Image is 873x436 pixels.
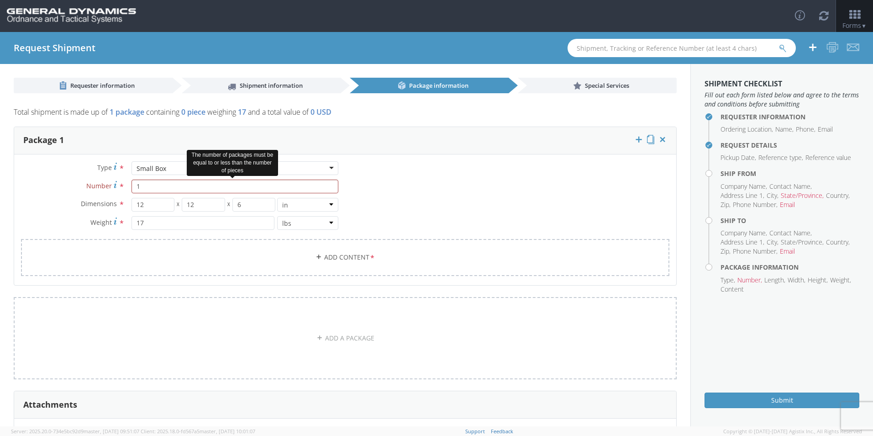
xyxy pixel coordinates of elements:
[830,276,851,285] li: Weight
[808,276,828,285] li: Height
[14,107,677,122] p: Total shipment is made up of containing weighing and a total value of
[720,170,859,177] h4: Ship From
[21,239,669,276] a: Add Content
[182,78,341,93] a: Shipment information
[720,264,859,271] h4: Package Information
[781,191,824,200] li: State/Province
[81,199,117,208] span: Dimensions
[842,21,867,30] span: Forms
[232,198,276,212] input: Height
[181,107,205,117] span: 0 piece
[720,238,764,247] li: Address Line 1
[90,218,112,227] span: Weight
[769,229,812,238] li: Contact Name
[733,200,778,209] li: Phone Number
[568,39,796,57] input: Shipment, Tracking or Reference Number (at least 4 chars)
[788,276,805,285] li: Width
[758,153,803,162] li: Reference type
[238,107,246,117] span: 17
[781,238,824,247] li: State/Province
[187,150,278,176] div: The number of packages must be equal to or less than the number of pieces
[720,191,764,200] li: Address Line 1
[705,80,859,88] h3: Shipment Checklist
[141,428,255,435] span: Client: 2025.18.0-fd567a5
[720,200,731,209] li: Zip
[174,198,182,212] span: X
[720,247,731,256] li: Zip
[775,125,794,134] li: Name
[182,198,225,212] input: Width
[805,153,851,162] li: Reference value
[491,428,513,435] a: Feedback
[826,191,850,200] li: Country
[720,125,773,134] li: Ordering Location
[737,276,762,285] li: Number
[240,81,303,90] span: Shipment information
[769,182,812,191] li: Contact Name
[225,198,232,212] span: X
[350,78,509,93] a: Package information
[131,198,175,212] input: Length
[723,428,862,435] span: Copyright © [DATE]-[DATE] Agistix Inc., All Rights Reserved
[705,90,859,109] span: Fill out each form listed below and agree to the terms and conditions before submitting
[84,428,139,435] span: master, [DATE] 09:51:07
[110,107,144,117] span: 1 package
[585,81,629,90] span: Special Services
[767,238,778,247] li: City
[14,297,677,379] a: ADD A PACKAGE
[70,81,135,90] span: Requester information
[720,229,767,238] li: Company Name
[11,428,139,435] span: Server: 2025.20.0-734e5bc92d9
[720,285,744,294] li: Content
[14,78,173,93] a: Requester information
[7,8,136,24] img: gd-ots-0c3321f2eb4c994f95cb.png
[826,238,850,247] li: Country
[720,142,859,149] h4: Request Details
[518,78,677,93] a: Special Services
[764,276,785,285] li: Length
[409,81,468,90] span: Package information
[720,182,767,191] li: Company Name
[86,181,112,190] span: Number
[200,428,255,435] span: master, [DATE] 10:01:07
[465,428,485,435] a: Support
[14,43,95,53] h4: Request Shipment
[23,400,77,409] h3: Attachments
[780,247,795,256] li: Email
[780,200,795,209] li: Email
[720,217,859,224] h4: Ship To
[818,125,833,134] li: Email
[720,113,859,120] h4: Requester Information
[767,191,778,200] li: City
[796,125,815,134] li: Phone
[137,164,166,173] div: Small Box
[310,107,331,117] span: 0 USD
[23,136,64,145] h3: Package 1
[97,163,112,172] span: Type
[861,22,867,30] span: ▼
[705,393,859,408] button: Submit
[720,276,735,285] li: Type
[720,153,756,162] li: Pickup Date
[733,247,778,256] li: Phone Number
